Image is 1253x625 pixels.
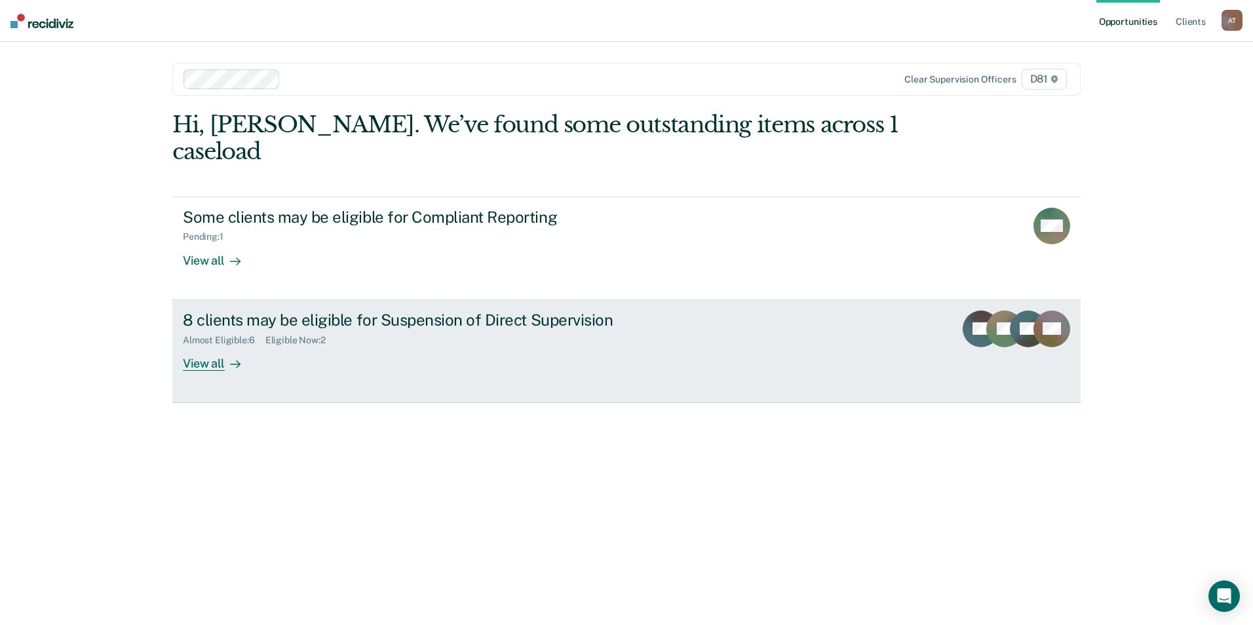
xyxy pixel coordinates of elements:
[172,300,1081,403] a: 8 clients may be eligible for Suspension of Direct SupervisionAlmost Eligible:6Eligible Now:2View...
[1222,10,1243,31] div: A T
[904,74,1016,85] div: Clear supervision officers
[265,335,336,346] div: Eligible Now : 2
[183,231,234,242] div: Pending : 1
[1208,580,1240,612] div: Open Intercom Messenger
[183,208,643,227] div: Some clients may be eligible for Compliant Reporting
[1222,10,1243,31] button: AT
[1022,69,1067,90] span: D81
[172,197,1081,300] a: Some clients may be eligible for Compliant ReportingPending:1View all
[183,242,256,268] div: View all
[172,111,899,165] div: Hi, [PERSON_NAME]. We’ve found some outstanding items across 1 caseload
[183,311,643,330] div: 8 clients may be eligible for Suspension of Direct Supervision
[183,335,265,346] div: Almost Eligible : 6
[183,345,256,371] div: View all
[10,14,73,28] img: Recidiviz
